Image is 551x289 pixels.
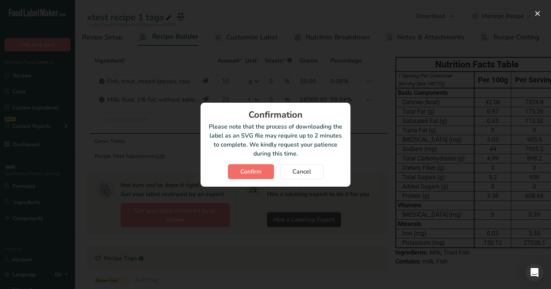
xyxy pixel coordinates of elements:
span: Cancel [292,167,311,176]
span: Confirm [240,167,262,176]
button: Cancel [280,164,323,179]
p: Please note that the process of downloading the label as an SVG file may require up to 2 minutes ... [208,122,343,158]
div: Confirmation [208,110,343,119]
div: Open Intercom Messenger [526,264,544,282]
button: Confirm [228,164,274,179]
